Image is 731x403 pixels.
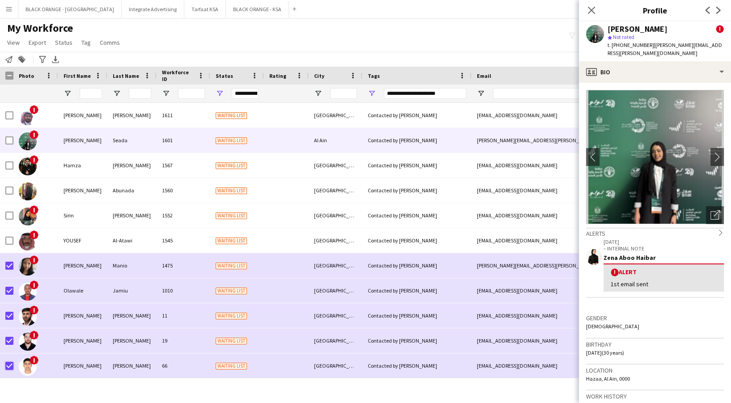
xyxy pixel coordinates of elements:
div: [PERSON_NAME] [107,353,157,378]
div: [EMAIL_ADDRESS][DOMAIN_NAME] [472,278,650,303]
input: First Name Filter Input [80,88,102,99]
span: Hazaa, Al Ain, 0000 [586,375,630,382]
span: Waiting list [216,137,247,144]
app-action-btn: Advanced filters [37,54,48,65]
span: ! [30,280,38,289]
span: Export [29,38,46,47]
div: [PERSON_NAME] [107,103,157,127]
div: Contacted by [PERSON_NAME] [362,303,472,328]
div: [PERSON_NAME] [107,153,157,178]
a: Status [51,37,76,48]
img: Mahmoud Abu sabbah [19,308,37,326]
div: 1567 [157,153,210,178]
span: ! [30,230,38,239]
button: Open Filter Menu [216,89,224,98]
input: City Filter Input [330,88,357,99]
div: [EMAIL_ADDRESS][DOMAIN_NAME] [472,228,650,253]
img: Ahmad amjad azeem Azeem [19,107,37,125]
span: Waiting list [216,238,247,244]
p: [DATE] [603,238,724,245]
div: Open photos pop-in [706,206,724,224]
h3: Work history [586,392,724,400]
img: Mohamed Ameen Alchakfeh [19,333,37,351]
div: 1611 [157,103,210,127]
div: Contacted by [PERSON_NAME] [362,203,472,228]
a: Export [25,37,50,48]
span: Status [55,38,72,47]
div: [PERSON_NAME] [58,103,107,127]
div: 1601 [157,128,210,153]
div: 1560 [157,178,210,203]
div: 1552 [157,203,210,228]
img: Yazan Abunada [19,182,37,200]
span: ! [30,130,38,139]
button: Open Filter Menu [113,89,121,98]
button: BLACK ORANGE - KSA [226,0,289,18]
div: [PERSON_NAME] [107,303,157,328]
a: Comms [96,37,123,48]
button: Open Filter Menu [314,89,322,98]
div: [GEOGRAPHIC_DATA] [309,178,362,203]
div: Olawale [58,278,107,303]
div: [EMAIL_ADDRESS][DOMAIN_NAME] [472,103,650,127]
div: Contacted by [PERSON_NAME] [362,328,472,353]
div: Abunada [107,178,157,203]
span: ! [30,331,38,339]
div: [PERSON_NAME] [58,328,107,353]
div: [GEOGRAPHIC_DATA] [309,203,362,228]
div: Contacted by [PERSON_NAME] [362,153,472,178]
div: [PERSON_NAME] [58,253,107,278]
div: Zena Aboo Haibar [603,254,724,262]
div: [PERSON_NAME][EMAIL_ADDRESS][PERSON_NAME][DOMAIN_NAME] [472,253,650,278]
div: Seada [107,128,157,153]
div: Al Ain [309,128,362,153]
h3: Location [586,366,724,374]
div: Sirin [58,203,107,228]
div: 66 [157,353,210,378]
span: My Workforce [7,21,73,35]
div: [PERSON_NAME] [58,353,107,378]
div: [EMAIL_ADDRESS][DOMAIN_NAME] [472,203,650,228]
h3: Profile [579,4,731,16]
span: [DATE] (30 years) [586,349,624,356]
div: [GEOGRAPHIC_DATA] [309,253,362,278]
div: Contacted by [PERSON_NAME] [362,278,472,303]
img: YOUSEF Al-Atawi [19,233,37,250]
span: | [PERSON_NAME][EMAIL_ADDRESS][PERSON_NAME][DOMAIN_NAME] [608,42,722,56]
div: [GEOGRAPHIC_DATA] [309,228,362,253]
img: Angeline Manio [19,258,37,276]
div: [GEOGRAPHIC_DATA] [309,303,362,328]
span: ! [30,155,38,164]
span: Waiting list [216,363,247,369]
input: Last Name Filter Input [129,88,151,99]
div: [PERSON_NAME][EMAIL_ADDRESS][PERSON_NAME][DOMAIN_NAME] [472,128,650,153]
div: [PERSON_NAME] [58,303,107,328]
img: Olawale Jamiu [19,283,37,301]
div: 1475 [157,253,210,278]
div: 19 [157,328,210,353]
button: Integrate Advertising [122,0,184,18]
div: Contacted by [PERSON_NAME] [362,103,472,127]
button: BLACK ORANGE - [GEOGRAPHIC_DATA] [18,0,122,18]
span: Photo [19,72,34,79]
a: View [4,37,23,48]
span: ! [30,305,38,314]
span: ! [611,268,619,276]
div: 11 [157,303,210,328]
span: Waiting list [216,263,247,269]
div: YOUSEF [58,228,107,253]
div: [GEOGRAPHIC_DATA] [309,353,362,378]
span: t. [PHONE_NUMBER] [608,42,654,48]
app-action-btn: Add to tag [17,54,27,65]
button: Open Filter Menu [477,89,485,98]
div: Contacted by [PERSON_NAME] [362,128,472,153]
span: Tags [368,72,380,79]
span: ! [30,255,38,264]
span: Last Name [113,72,139,79]
span: City [314,72,324,79]
div: [EMAIL_ADDRESS][DOMAIN_NAME] [472,328,650,353]
span: View [7,38,20,47]
app-action-btn: Notify workforce [4,54,14,65]
div: Contacted by [PERSON_NAME] [362,228,472,253]
h3: Gender [586,314,724,322]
